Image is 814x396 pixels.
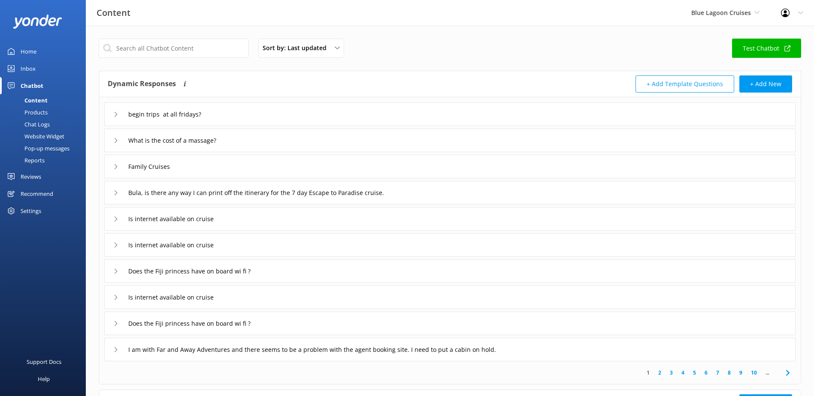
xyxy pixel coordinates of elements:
a: 4 [677,369,689,377]
a: 7 [712,369,723,377]
a: 10 [747,369,761,377]
div: Inbox [21,60,36,77]
a: Products [5,106,86,118]
a: Website Widget [5,130,86,142]
div: Reports [5,154,45,166]
a: Pop-up messages [5,142,86,154]
div: Settings [21,202,41,219]
img: yonder-white-logo.png [13,15,62,29]
div: Products [5,106,48,118]
div: Website Widget [5,130,64,142]
a: 5 [689,369,700,377]
a: Test Chatbot [732,39,801,58]
div: Help [38,370,50,387]
div: Content [5,94,48,106]
div: Recommend [21,185,53,202]
div: Chatbot [21,77,43,94]
input: Search all Chatbot Content [99,39,249,58]
span: Blue Lagoon Cruises [691,9,751,17]
a: 8 [723,369,735,377]
div: Reviews [21,168,41,185]
a: Chat Logs [5,118,86,130]
span: Sort by: Last updated [263,43,332,53]
div: Home [21,43,36,60]
a: 1 [642,369,654,377]
a: 2 [654,369,666,377]
a: 9 [735,369,747,377]
div: Support Docs [27,353,61,370]
a: 6 [700,369,712,377]
a: 3 [666,369,677,377]
button: + Add Template Questions [635,75,734,93]
div: Pop-up messages [5,142,70,154]
span: ... [761,369,774,377]
div: Chat Logs [5,118,50,130]
a: Reports [5,154,86,166]
h4: Dynamic Responses [108,75,176,93]
a: Content [5,94,86,106]
button: + Add New [739,75,792,93]
h3: Content [97,6,130,20]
